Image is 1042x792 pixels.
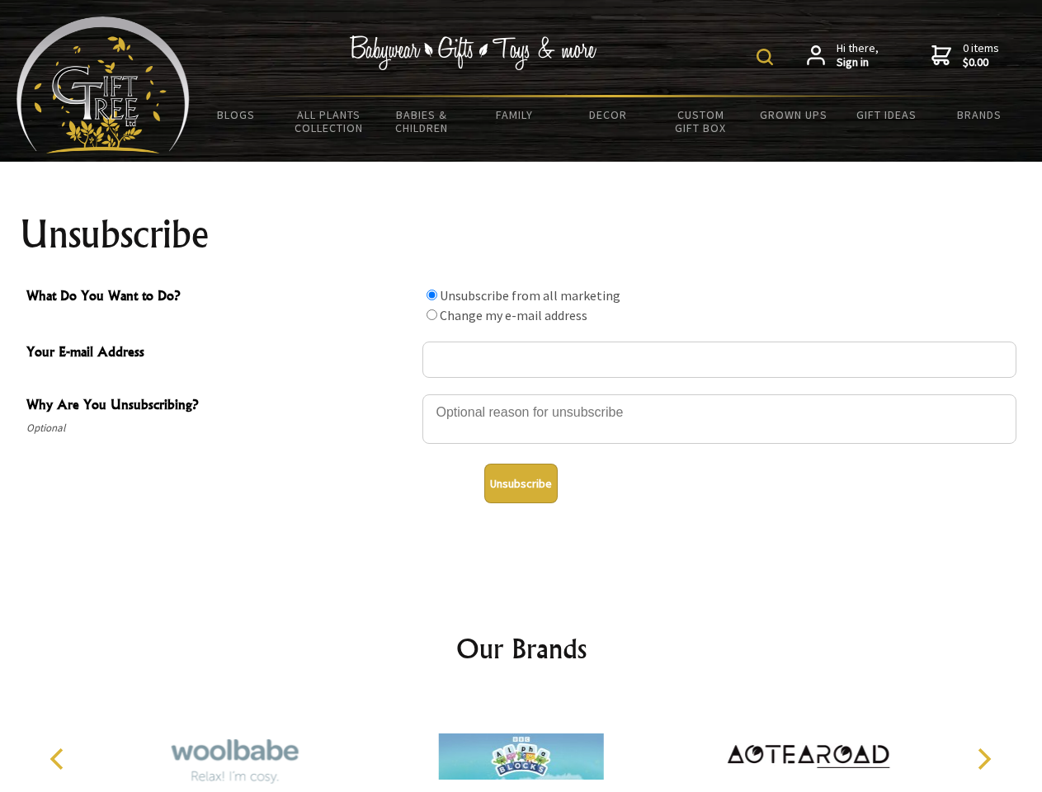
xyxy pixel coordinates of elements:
[283,97,376,145] a: All Plants Collection
[747,97,840,132] a: Grown Ups
[20,214,1023,254] h1: Unsubscribe
[807,41,879,70] a: Hi there,Sign in
[350,35,597,70] img: Babywear - Gifts - Toys & more
[440,307,587,323] label: Change my e-mail address
[840,97,933,132] a: Gift Ideas
[837,41,879,70] span: Hi there,
[484,464,558,503] button: Unsubscribe
[931,41,999,70] a: 0 items$0.00
[963,55,999,70] strong: $0.00
[17,16,190,153] img: Babyware - Gifts - Toys and more...
[422,394,1016,444] textarea: Why Are You Unsubscribing?
[837,55,879,70] strong: Sign in
[469,97,562,132] a: Family
[654,97,747,145] a: Custom Gift Box
[190,97,283,132] a: BLOGS
[561,97,654,132] a: Decor
[427,290,437,300] input: What Do You Want to Do?
[33,629,1010,668] h2: Our Brands
[26,418,414,438] span: Optional
[26,342,414,365] span: Your E-mail Address
[963,40,999,70] span: 0 items
[933,97,1026,132] a: Brands
[422,342,1016,378] input: Your E-mail Address
[440,287,620,304] label: Unsubscribe from all marketing
[41,741,78,777] button: Previous
[427,309,437,320] input: What Do You Want to Do?
[757,49,773,65] img: product search
[26,394,414,418] span: Why Are You Unsubscribing?
[375,97,469,145] a: Babies & Children
[965,741,1002,777] button: Next
[26,285,414,309] span: What Do You Want to Do?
